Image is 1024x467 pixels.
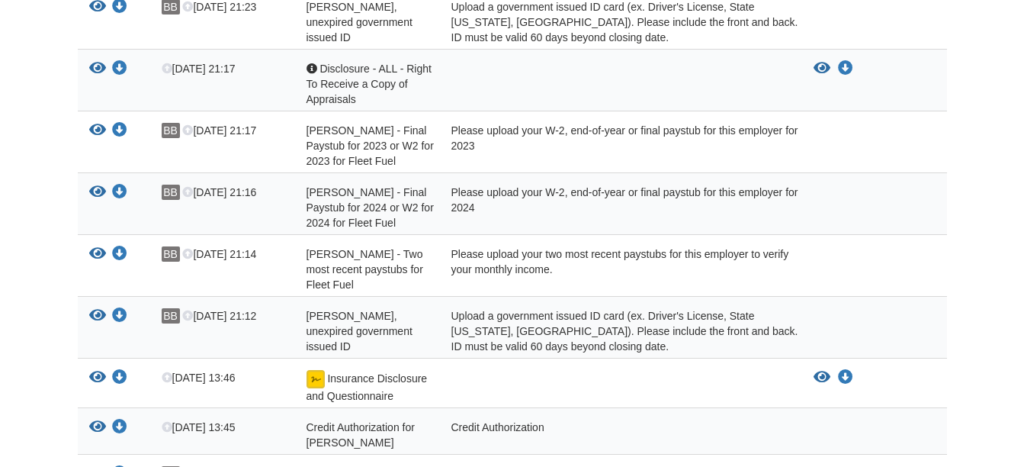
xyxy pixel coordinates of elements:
[112,372,127,385] a: Download Insurance Disclosure and Questionnaire
[307,248,423,291] span: [PERSON_NAME] - Two most recent paystubs for Fleet Fuel
[162,185,180,200] span: BB
[182,248,256,260] span: [DATE] 21:14
[162,308,180,324] span: BB
[112,63,127,76] a: Download Disclosure - ALL - Right To Receive a Copy of Appraisals
[162,63,236,75] span: [DATE] 21:17
[307,63,432,105] span: Disclosure - ALL - Right To Receive a Copy of Appraisals
[440,420,802,450] div: Credit Authorization
[89,61,106,77] button: View Disclosure - ALL - Right To Receive a Copy of Appraisals
[89,185,106,201] button: View Robert Peterson - Final Paystub for 2024 or W2 for 2024 for Fleet Fuel
[112,187,127,199] a: Download Robert Peterson - Final Paystub for 2024 or W2 for 2024 for Fleet Fuel
[307,186,434,229] span: [PERSON_NAME] - Final Paystub for 2024 or W2 for 2024 for Fleet Fuel
[182,186,256,198] span: [DATE] 21:16
[112,422,127,434] a: Download Credit Authorization for Brian Patrick Barnett
[112,311,127,323] a: Download Robert Peterson - Valid, unexpired government issued ID
[182,310,256,322] span: [DATE] 21:12
[89,308,106,324] button: View Robert Peterson - Valid, unexpired government issued ID
[814,370,830,385] button: View Insurance Disclosure and Questionnaire
[307,124,434,167] span: [PERSON_NAME] - Final Paystub for 2023 or W2 for 2023 for Fleet Fuel
[307,1,412,43] span: [PERSON_NAME], unexpired government issued ID
[440,185,802,230] div: Please upload your W-2, end-of-year or final paystub for this employer for 2024
[440,246,802,292] div: Please upload your two most recent paystubs for this employer to verify your monthly income.
[112,125,127,137] a: Download Robert Peterson - Final Paystub for 2023 or W2 for 2023 for Fleet Fuel
[89,123,106,139] button: View Robert Peterson - Final Paystub for 2023 or W2 for 2023 for Fleet Fuel
[814,61,830,76] button: View Disclosure - ALL - Right To Receive a Copy of Appraisals
[838,372,853,384] a: Download Insurance Disclosure and Questionnaire
[162,372,236,384] span: [DATE] 13:46
[440,123,802,169] div: Please upload your W-2, end-of-year or final paystub for this employer for 2023
[182,124,256,137] span: [DATE] 21:17
[162,421,236,433] span: [DATE] 13:45
[307,370,325,388] img: Document accepted
[162,246,180,262] span: BB
[89,420,106,436] button: View Credit Authorization for Brian Patrick Barnett
[89,246,106,262] button: View Robert Peterson - Two most recent paystubs for Fleet Fuel
[182,1,256,13] span: [DATE] 21:23
[162,123,180,138] span: BB
[838,63,853,75] a: Download Disclosure - ALL - Right To Receive a Copy of Appraisals
[89,370,106,386] button: View Insurance Disclosure and Questionnaire
[440,308,802,354] div: Upload a government issued ID card (ex. Driver's License, State [US_STATE], [GEOGRAPHIC_DATA]). P...
[112,249,127,261] a: Download Robert Peterson - Two most recent paystubs for Fleet Fuel
[307,372,428,402] span: Insurance Disclosure and Questionnaire
[307,310,412,353] span: [PERSON_NAME], unexpired government issued ID
[307,421,415,449] span: Credit Authorization for [PERSON_NAME]
[112,2,127,14] a: Download Brian Barnett - Valid, unexpired government issued ID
